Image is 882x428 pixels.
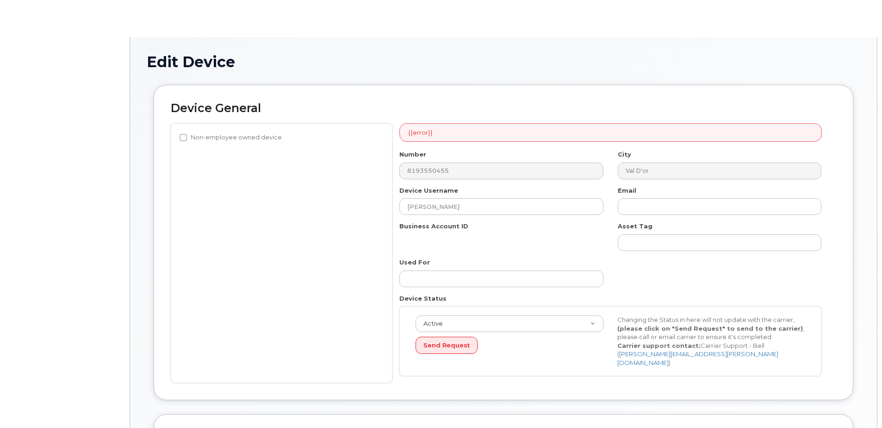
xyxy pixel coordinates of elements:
[618,150,631,159] label: City
[399,294,447,303] label: Device Status
[399,150,426,159] label: Number
[618,186,636,195] label: Email
[617,325,803,332] strong: (please click on "Send Request" to send to the carrier)
[416,337,478,354] button: Send Request
[610,315,812,367] div: Changing the Status in here will not update with the carrier, , please call or email carrier to e...
[171,102,836,115] h2: Device General
[617,350,778,366] a: [PERSON_NAME][EMAIL_ADDRESS][PERSON_NAME][DOMAIN_NAME]
[180,134,187,141] input: Non-employee owned device
[399,258,430,267] label: Used For
[399,186,458,195] label: Device Username
[399,222,468,231] label: Business Account ID
[617,342,701,349] strong: Carrier support contact:
[618,222,652,231] label: Asset Tag
[180,132,282,143] label: Non-employee owned device
[399,123,822,142] div: {{error}}
[147,54,860,70] h1: Edit Device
